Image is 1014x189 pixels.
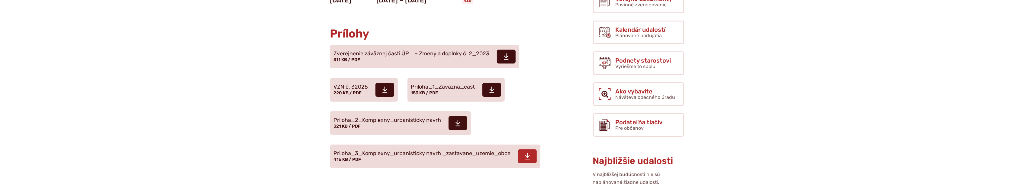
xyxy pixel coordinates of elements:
[593,21,684,44] a: Kalendár udalostí Plánované podujatia
[411,84,475,90] span: Priloha_1_Zavazna_cast
[616,88,675,95] span: Ako vybavíte
[330,28,545,40] h2: Prílohy
[593,82,684,106] a: Ako vybavíte Návšteva obecného úradu
[330,111,471,135] a: Priloha_2_Komplexny_urbanisticky navrh 321 KB / PDF
[330,145,540,168] a: Priloha_3_Komplexny_urbanisticky navrh _zastavane_uzemie_obce 416 KB / PDF
[616,64,656,69] span: Vyriešme to spolu
[616,57,671,64] span: Podnety starostovi
[593,156,684,166] h3: Najbližšie udalosti
[334,51,490,57] span: Zverejnenie záväznej časti ÚP … – Zmeny a doplnky č. 2_2023
[593,51,684,75] a: Podnety starostovi Vyriešme to spolu
[593,171,684,187] p: V najbližšej budúcnosti nie sú naplánované žiadne udalosti.
[616,125,644,131] span: Pre občanov
[334,117,441,123] span: Priloha_2_Komplexny_urbanisticky navrh
[411,90,438,96] span: 153 KB / PDF
[407,78,505,102] a: Priloha_1_Zavazna_cast 153 KB / PDF
[330,45,519,68] a: Zverejnenie záväznej časti ÚP … – Zmeny a doplnky č. 2_2023 311 KB / PDF
[593,113,684,137] a: Podateľňa tlačív Pre občanov
[334,90,362,96] span: 220 KB / PDF
[616,94,675,100] span: Návšteva obecného úradu
[334,124,361,129] span: 321 KB / PDF
[330,78,398,102] a: VZN č. 32025 220 KB / PDF
[334,57,360,62] span: 311 KB / PDF
[334,84,368,90] span: VZN č. 32025
[616,2,667,8] span: Povinné zverejňovanie
[616,119,663,125] span: Podateľňa tlačív
[334,151,511,157] span: Priloha_3_Komplexny_urbanisticky navrh _zastavane_uzemie_obce
[616,33,662,38] span: Plánované podujatia
[334,157,361,162] span: 416 KB / PDF
[616,26,666,33] span: Kalendár udalostí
